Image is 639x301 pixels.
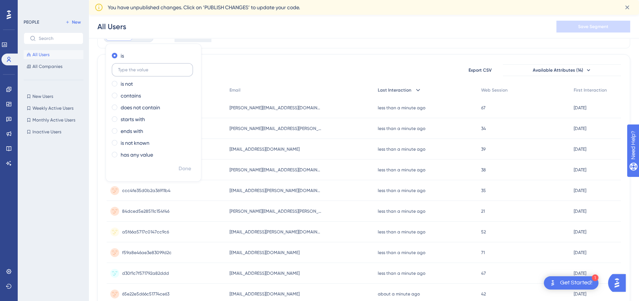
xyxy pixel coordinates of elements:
[121,150,153,159] label: has any value
[574,167,586,172] time: [DATE]
[24,127,83,136] button: Inactive Users
[229,291,300,297] span: [EMAIL_ADDRESS][DOMAIN_NAME]
[229,126,322,131] span: [PERSON_NAME][EMAIL_ADDRESS][PERSON_NAME][DOMAIN_NAME]
[578,24,608,30] span: Save Segment
[481,229,486,235] span: 52
[24,50,83,59] button: All Users
[32,117,75,123] span: Monthly Active Users
[556,21,630,33] button: Save Segment
[574,87,607,93] span: First Interaction
[462,64,498,76] button: Export CSV
[378,188,425,193] time: less than a minute ago
[32,93,53,99] span: New Users
[24,62,83,71] button: All Companies
[481,126,486,131] span: 34
[378,209,425,214] time: less than a minute ago
[481,291,486,297] span: 42
[574,105,586,110] time: [DATE]
[560,279,593,287] div: Get Started!
[378,271,425,276] time: less than a minute ago
[378,126,425,131] time: less than a minute ago
[175,162,195,175] button: Done
[378,105,425,110] time: less than a minute ago
[32,52,49,58] span: All Users
[118,67,187,72] input: Type the value
[481,105,486,111] span: 67
[481,270,486,276] span: 47
[121,51,124,60] label: is
[72,19,81,25] span: New
[574,291,586,297] time: [DATE]
[122,188,170,194] span: ccc4fe35d0b2a36911b4
[179,164,191,173] span: Done
[122,208,169,214] span: 84dced5e28511c154f46
[229,188,322,194] span: [EMAIL_ADDRESS][PERSON_NAME][DOMAIN_NAME]
[39,36,77,41] input: Search
[574,271,586,276] time: [DATE]
[229,208,322,214] span: [PERSON_NAME][EMAIL_ADDRESS][PERSON_NAME][DOMAIN_NAME]
[378,87,411,93] span: Last Interaction
[24,92,83,101] button: New Users
[63,18,83,27] button: New
[121,115,145,124] label: starts with
[574,188,586,193] time: [DATE]
[121,127,143,136] label: ends with
[32,64,62,69] span: All Companies
[548,278,557,287] img: launcher-image-alternative-text
[24,116,83,124] button: Monthly Active Users
[229,105,322,111] span: [PERSON_NAME][EMAIL_ADDRESS][DOMAIN_NAME]
[229,167,322,173] span: [PERSON_NAME][EMAIL_ADDRESS][DOMAIN_NAME]
[574,250,586,255] time: [DATE]
[592,274,598,281] div: 1
[122,291,169,297] span: 65e22e5d66c51774ce63
[121,91,141,100] label: contains
[378,147,425,152] time: less than a minute ago
[24,104,83,113] button: Weekly Active Users
[32,105,73,111] span: Weekly Active Users
[574,126,586,131] time: [DATE]
[229,270,300,276] span: [EMAIL_ADDRESS][DOMAIN_NAME]
[32,129,61,135] span: Inactive Users
[229,250,300,256] span: [EMAIL_ADDRESS][DOMAIN_NAME]
[481,250,485,256] span: 71
[608,272,630,294] iframe: UserGuiding AI Assistant Launcher
[481,208,485,214] span: 21
[17,2,46,11] span: Need Help?
[122,250,172,256] span: f59a8e46ae3e83099d2c
[121,138,149,147] label: is not known
[108,3,300,12] span: You have unpublished changes. Click on ‘PUBLISH CHANGES’ to update your code.
[481,167,486,173] span: 38
[97,21,126,32] div: All Users
[481,188,486,194] span: 35
[378,250,425,255] time: less than a minute ago
[574,147,586,152] time: [DATE]
[574,229,586,235] time: [DATE]
[469,67,492,73] span: Export CSV
[122,270,169,276] span: d30f1c7f571792a82ddd
[378,291,420,297] time: about a minute ago
[122,229,169,235] span: a5f66a5717c0147cc9c6
[229,229,322,235] span: [EMAIL_ADDRESS][PERSON_NAME][DOMAIN_NAME]
[503,64,621,76] button: Available Attributes (14)
[533,67,583,73] span: Available Attributes (14)
[229,87,241,93] span: Email
[574,209,586,214] time: [DATE]
[378,229,425,235] time: less than a minute ago
[121,103,160,112] label: does not contain
[121,79,133,88] label: is not
[378,167,425,172] time: less than a minute ago
[24,19,39,25] div: PEOPLE
[481,87,508,93] span: Web Session
[229,146,300,152] span: [EMAIL_ADDRESS][DOMAIN_NAME]
[481,146,486,152] span: 39
[544,276,598,290] div: Open Get Started! checklist, remaining modules: 1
